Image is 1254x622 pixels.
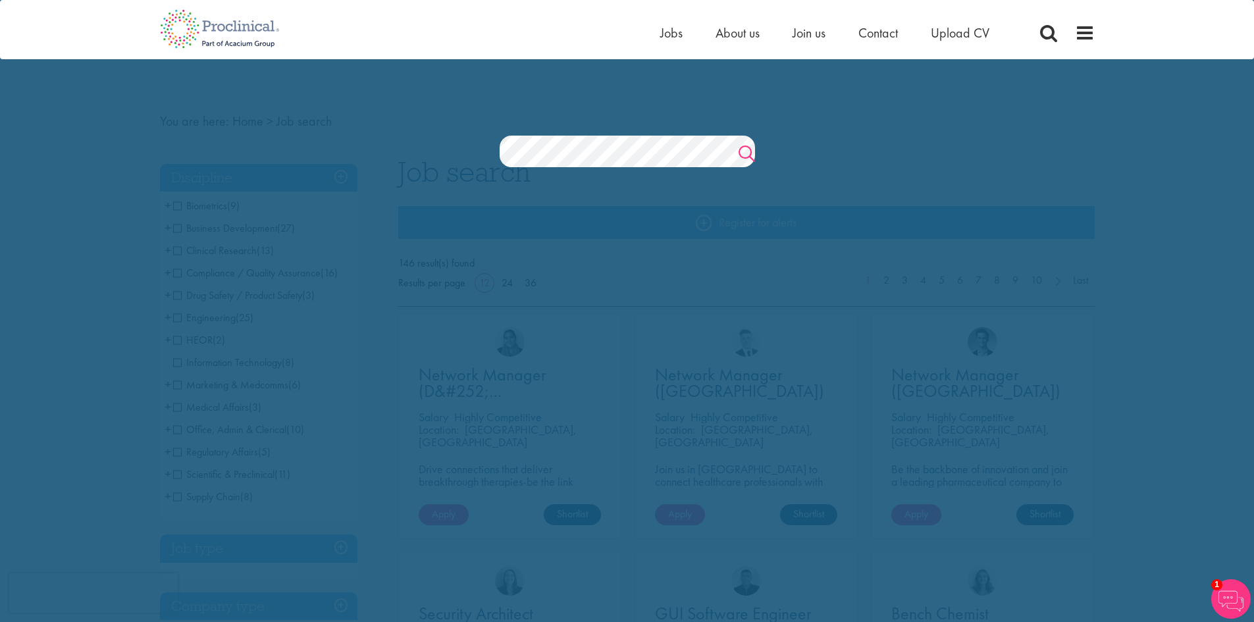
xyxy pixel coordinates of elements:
[793,24,825,41] a: Join us
[1211,579,1251,619] img: Chatbot
[716,24,760,41] a: About us
[858,24,898,41] a: Contact
[1211,579,1222,590] span: 1
[739,142,755,168] a: Job search submit button
[660,24,683,41] a: Jobs
[931,24,989,41] a: Upload CV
